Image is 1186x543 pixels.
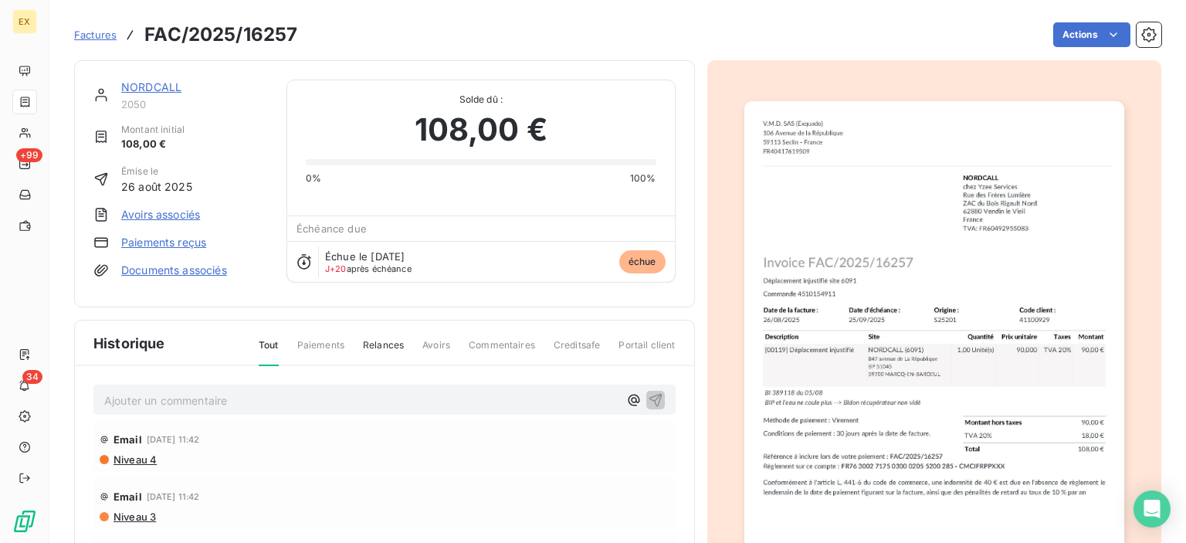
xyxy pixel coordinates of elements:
[618,338,675,365] span: Portail client
[121,178,192,195] span: 26 août 2025
[121,165,192,178] span: Émise le
[121,263,227,278] a: Documents associés
[16,148,42,162] span: +99
[422,338,450,365] span: Avoirs
[121,123,185,137] span: Montant initial
[112,511,156,523] span: Niveau 3
[415,107,547,153] span: 108,00 €
[74,27,117,42] a: Factures
[147,435,200,444] span: [DATE] 11:42
[121,137,185,152] span: 108,00 €
[469,338,535,365] span: Commentaires
[325,263,347,274] span: J+20
[74,29,117,41] span: Factures
[325,264,412,273] span: après échéance
[363,338,404,365] span: Relances
[1133,490,1171,528] div: Open Intercom Messenger
[12,509,37,534] img: Logo LeanPay
[296,222,367,235] span: Échéance due
[306,171,321,185] span: 0%
[147,492,200,501] span: [DATE] 11:42
[121,207,200,222] a: Avoirs associés
[12,9,37,34] div: EX
[22,370,42,384] span: 34
[554,338,601,365] span: Creditsafe
[114,433,142,446] span: Email
[619,250,666,273] span: échue
[325,250,405,263] span: Échue le [DATE]
[297,338,344,365] span: Paiements
[114,490,142,503] span: Email
[121,80,181,93] a: NORDCALL
[121,235,206,250] a: Paiements reçus
[112,453,157,466] span: Niveau 4
[1053,22,1130,47] button: Actions
[259,338,279,366] span: Tout
[93,333,165,354] span: Historique
[630,171,656,185] span: 100%
[144,21,297,49] h3: FAC/2025/16257
[121,98,268,110] span: 2050
[306,93,656,107] span: Solde dû :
